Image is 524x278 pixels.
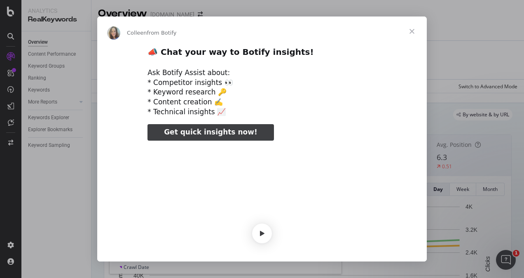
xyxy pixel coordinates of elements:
[147,47,377,62] h2: 📣 Chat your way to Botify insights!
[164,128,257,136] span: Get quick insights now!
[127,30,147,36] span: Colleen
[397,16,427,46] span: Close
[257,229,267,238] svg: Play
[107,26,120,40] img: Profile image for Colleen
[147,68,377,117] div: Ask Botify Assist about: * Competitor insights 👀 * Keyword research 🔑 * Content creation ✍️ * Tec...
[147,124,274,141] a: Get quick insights now!
[252,224,272,243] span: Play
[147,30,177,36] span: from Botify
